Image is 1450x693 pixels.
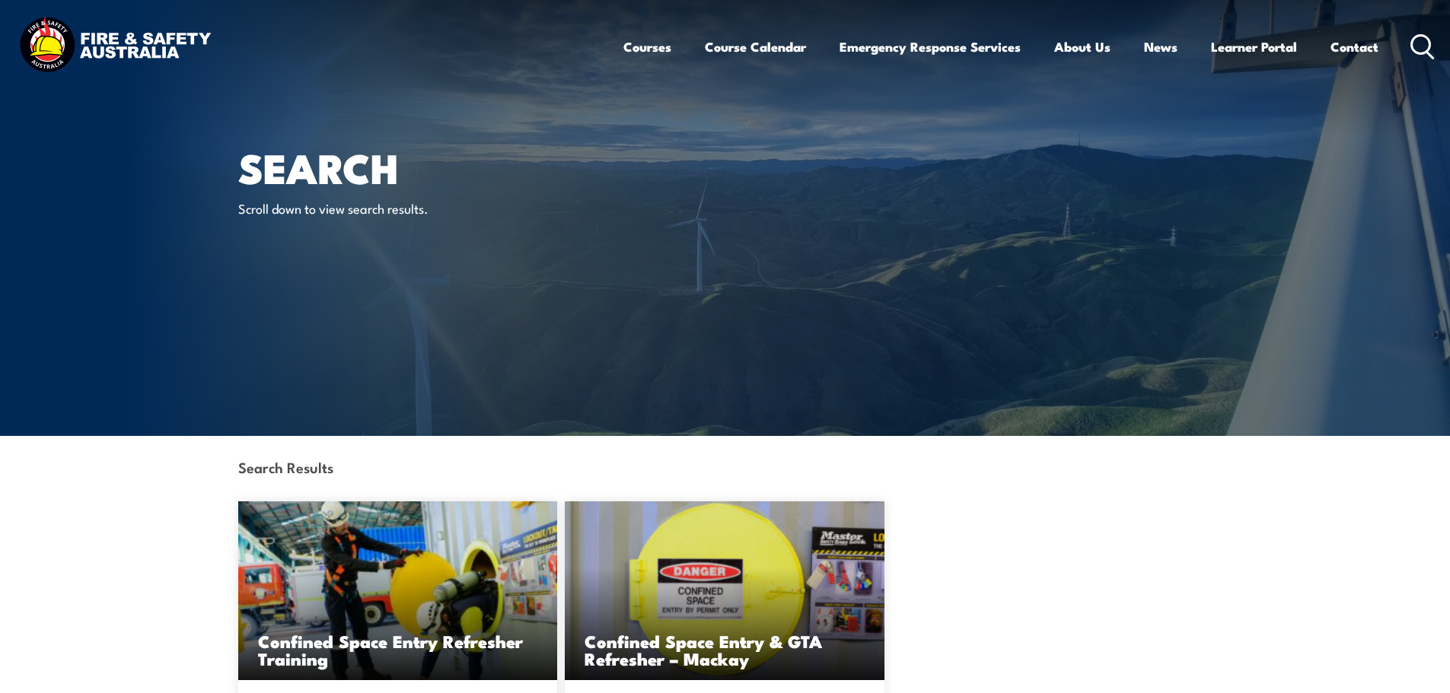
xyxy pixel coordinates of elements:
[705,27,806,67] a: Course Calendar
[1211,27,1297,67] a: Learner Portal
[238,501,558,680] img: Confined Space Entry Training
[238,199,516,217] p: Scroll down to view search results.
[565,501,884,680] a: Confined Space Entry & GTA Refresher – Mackay
[1144,27,1178,67] a: News
[585,632,865,667] h3: Confined Space Entry & GTA Refresher – Mackay
[1054,27,1111,67] a: About Us
[840,27,1021,67] a: Emergency Response Services
[1330,27,1378,67] a: Contact
[238,149,614,185] h1: Search
[258,632,538,667] h3: Confined Space Entry Refresher Training
[238,501,558,680] a: Confined Space Entry Refresher Training
[238,456,333,477] strong: Search Results
[565,501,884,680] img: Confined Space Entry
[623,27,671,67] a: Courses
